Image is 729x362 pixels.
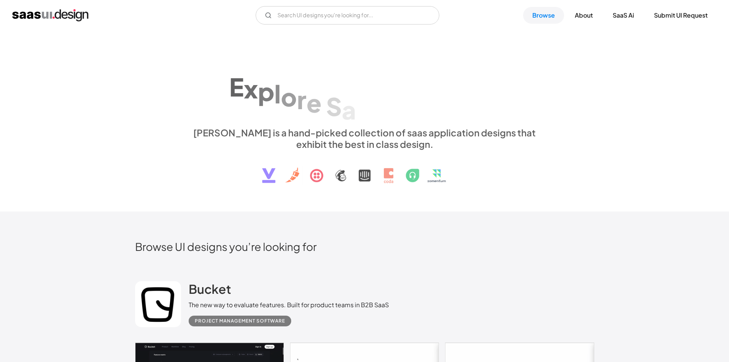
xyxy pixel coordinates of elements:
[135,240,594,253] h2: Browse UI designs you’re looking for
[12,9,88,21] a: home
[645,7,717,24] a: Submit UI Request
[189,60,541,119] h1: Explore SaaS UI design patterns & interactions.
[189,281,231,296] h2: Bucket
[195,316,285,326] div: Project Management Software
[249,150,481,190] img: text, icon, saas logo
[523,7,564,24] a: Browse
[326,92,342,121] div: S
[297,85,307,114] div: r
[189,281,231,300] a: Bucket
[307,88,321,118] div: e
[566,7,602,24] a: About
[281,82,297,111] div: o
[189,300,389,310] div: The new way to evaluate features. Built for product teams in B2B SaaS
[258,77,274,106] div: p
[256,6,439,25] input: Search UI designs you're looking for...
[189,127,541,150] div: [PERSON_NAME] is a hand-picked collection of saas application designs that exhibit the best in cl...
[274,79,281,108] div: l
[603,7,643,24] a: SaaS Ai
[342,95,356,124] div: a
[229,72,244,102] div: E
[256,6,439,25] form: Email Form
[244,74,258,103] div: x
